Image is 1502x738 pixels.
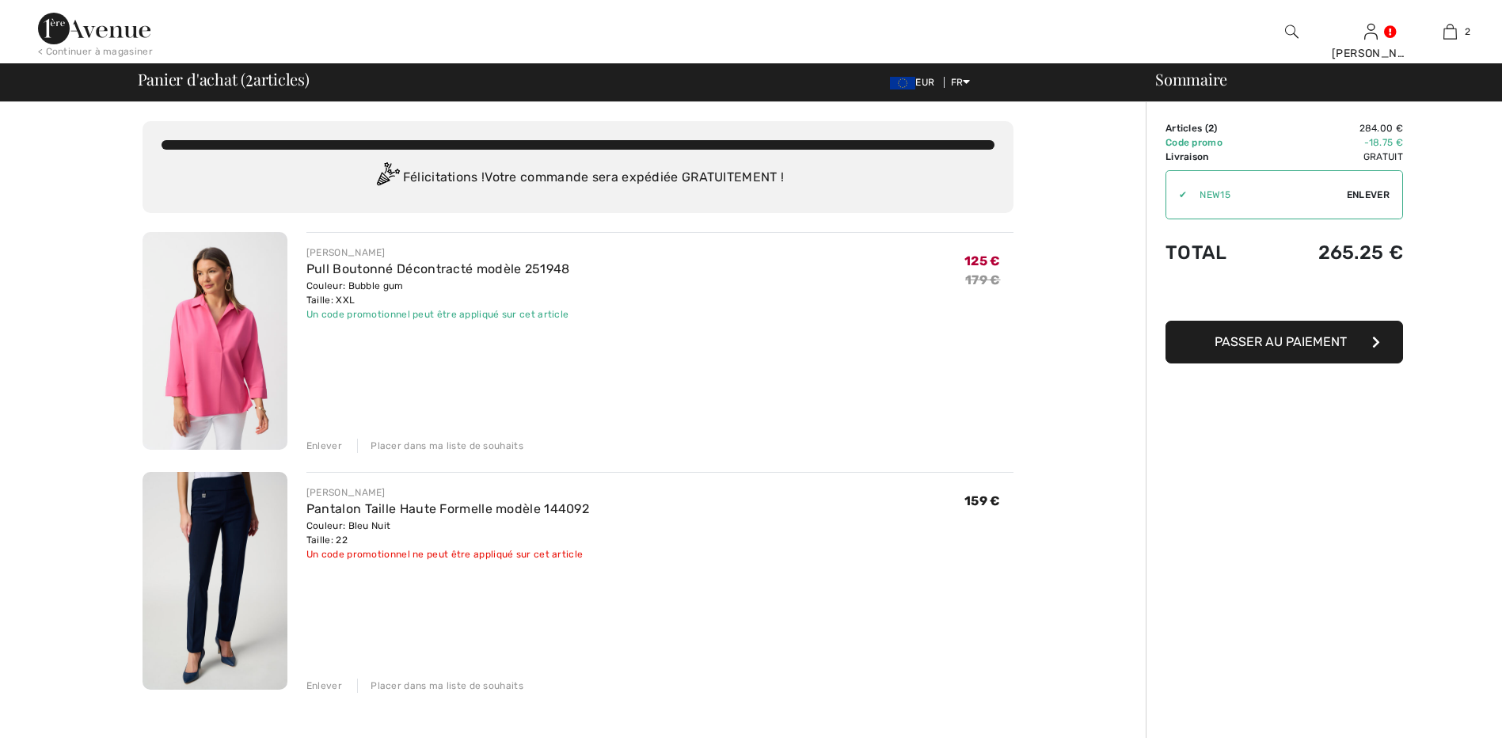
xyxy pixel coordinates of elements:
[964,253,1001,268] span: 125 €
[951,77,971,88] span: FR
[1165,321,1403,363] button: Passer au paiement
[138,71,310,87] span: Panier d'achat ( articles)
[964,493,1001,508] span: 159 €
[306,485,589,500] div: [PERSON_NAME]
[890,77,941,88] span: EUR
[371,162,403,194] img: Congratulation2.svg
[1208,123,1214,134] span: 2
[38,44,153,59] div: < Continuer à magasiner
[1443,22,1457,41] img: Mon panier
[1215,334,1347,349] span: Passer au paiement
[306,547,589,561] div: Un code promotionnel ne peut être appliqué sur cet article
[306,679,342,693] div: Enlever
[1364,24,1378,39] a: Se connecter
[357,679,523,693] div: Placer dans ma liste de souhaits
[1165,280,1403,315] iframe: PayPal
[1265,226,1403,280] td: 265.25 €
[965,272,1001,287] s: 179 €
[1165,135,1265,150] td: Code promo
[306,279,570,307] div: Couleur: Bubble gum Taille: XXL
[1136,71,1492,87] div: Sommaire
[1165,226,1265,280] td: Total
[143,472,287,690] img: Pantalon Taille Haute Formelle modèle 144092
[38,13,150,44] img: 1ère Avenue
[1347,188,1390,202] span: Enlever
[162,162,994,194] div: Félicitations ! Votre commande sera expédiée GRATUITEMENT !
[1364,22,1378,41] img: Mes infos
[1265,135,1403,150] td: -18.75 €
[306,519,589,547] div: Couleur: Bleu Nuit Taille: 22
[1411,22,1489,41] a: 2
[890,77,915,89] img: Euro
[306,439,342,453] div: Enlever
[357,439,523,453] div: Placer dans ma liste de souhaits
[245,67,253,88] span: 2
[306,501,589,516] a: Pantalon Taille Haute Formelle modèle 144092
[306,307,570,321] div: Un code promotionnel peut être appliqué sur cet article
[1332,45,1409,62] div: [PERSON_NAME]
[1285,22,1299,41] img: recherche
[143,232,287,450] img: Pull Boutonné Décontracté modèle 251948
[1187,171,1347,219] input: Code promo
[306,261,570,276] a: Pull Boutonné Décontracté modèle 251948
[1165,121,1265,135] td: Articles ( )
[1265,121,1403,135] td: 284.00 €
[1165,150,1265,164] td: Livraison
[306,245,570,260] div: [PERSON_NAME]
[1166,188,1187,202] div: ✔
[1265,150,1403,164] td: Gratuit
[1465,25,1470,39] span: 2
